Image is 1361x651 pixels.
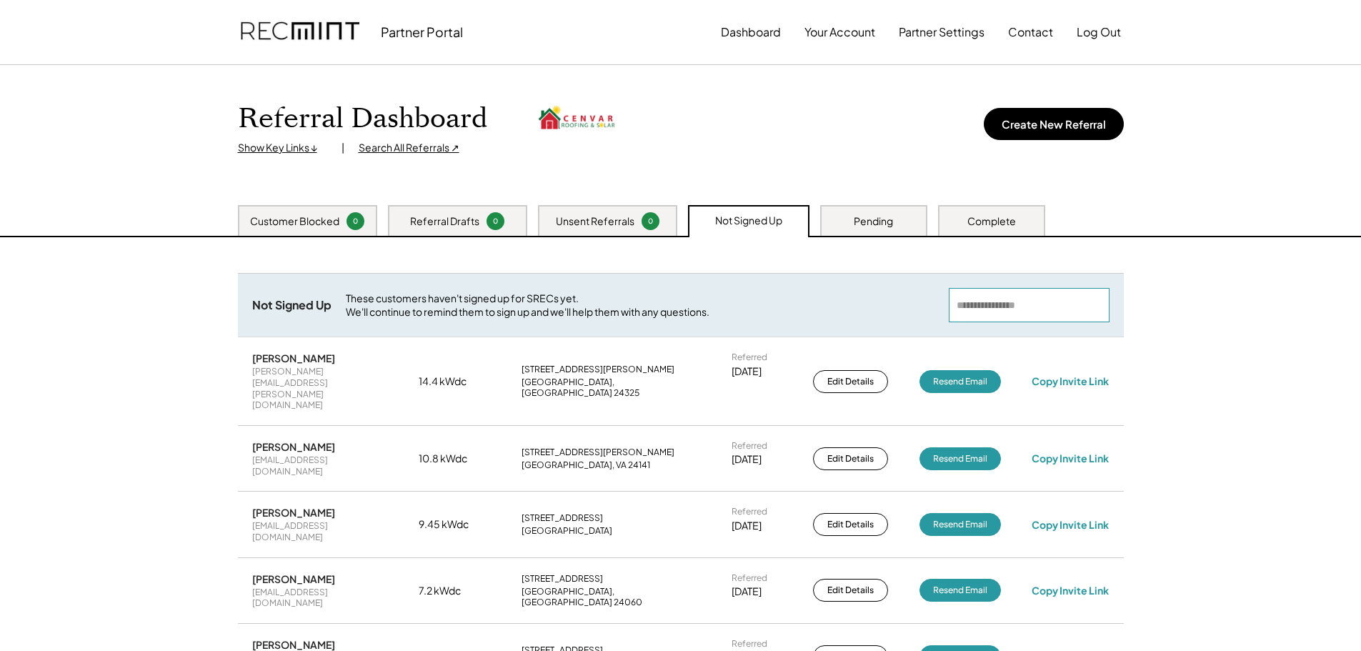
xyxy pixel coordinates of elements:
img: cenvar%20solar.png [537,101,616,137]
div: 7.2 kWdc [419,584,490,598]
button: Resend Email [919,370,1001,393]
div: [DATE] [732,585,762,599]
button: Edit Details [813,579,888,602]
div: Copy Invite Link [1032,374,1109,387]
div: [STREET_ADDRESS][PERSON_NAME] [522,364,674,375]
div: Search All Referrals ↗ [359,141,459,155]
div: [PERSON_NAME] [252,352,335,364]
div: Referred [732,440,767,452]
div: [STREET_ADDRESS][PERSON_NAME] [522,447,674,458]
button: Contact [1008,18,1053,46]
div: 0 [349,216,362,227]
div: [GEOGRAPHIC_DATA], VA 24141 [522,459,650,471]
div: [GEOGRAPHIC_DATA] [522,525,612,537]
div: [PERSON_NAME] [252,440,335,453]
div: [GEOGRAPHIC_DATA], [GEOGRAPHIC_DATA] 24060 [522,586,700,608]
div: Unsent Referrals [556,214,634,229]
div: [DATE] [732,452,762,467]
div: Referral Drafts [410,214,479,229]
button: Partner Settings [899,18,984,46]
div: [STREET_ADDRESS] [522,573,603,585]
h1: Referral Dashboard [238,102,487,136]
div: 10.8 kWdc [419,452,490,466]
div: Show Key Links ↓ [238,141,327,155]
div: Copy Invite Link [1032,452,1109,464]
div: [PERSON_NAME] [252,638,335,651]
button: Your Account [804,18,875,46]
button: Edit Details [813,370,888,393]
div: Partner Portal [381,24,463,40]
div: Customer Blocked [250,214,339,229]
button: Edit Details [813,447,888,470]
div: | [342,141,344,155]
div: [PERSON_NAME] [252,572,335,585]
div: Not Signed Up [252,298,331,313]
div: Referred [732,572,767,584]
div: Copy Invite Link [1032,518,1109,531]
div: Not Signed Up [715,214,782,228]
div: Complete [967,214,1016,229]
button: Edit Details [813,513,888,536]
div: Copy Invite Link [1032,584,1109,597]
button: Create New Referral [984,108,1124,140]
div: [EMAIL_ADDRESS][DOMAIN_NAME] [252,520,388,542]
div: [PERSON_NAME][EMAIL_ADDRESS][PERSON_NAME][DOMAIN_NAME] [252,366,388,410]
div: [DATE] [732,364,762,379]
div: [STREET_ADDRESS] [522,512,603,524]
button: Dashboard [721,18,781,46]
div: [EMAIL_ADDRESS][DOMAIN_NAME] [252,587,388,609]
button: Resend Email [919,447,1001,470]
div: Referred [732,506,767,517]
button: Resend Email [919,513,1001,536]
div: [GEOGRAPHIC_DATA], [GEOGRAPHIC_DATA] 24325 [522,377,700,399]
div: 14.4 kWdc [419,374,490,389]
div: Pending [854,214,893,229]
div: 0 [489,216,502,227]
div: Referred [732,352,767,363]
button: Resend Email [919,579,1001,602]
button: Log Out [1077,18,1121,46]
div: 9.45 kWdc [419,517,490,532]
div: [PERSON_NAME] [252,506,335,519]
div: These customers haven't signed up for SRECs yet. We'll continue to remind them to sign up and we'... [346,292,934,319]
div: [EMAIL_ADDRESS][DOMAIN_NAME] [252,454,388,477]
img: recmint-logotype%403x.png [241,8,359,56]
div: Referred [732,638,767,650]
div: [DATE] [732,519,762,533]
div: 0 [644,216,657,227]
